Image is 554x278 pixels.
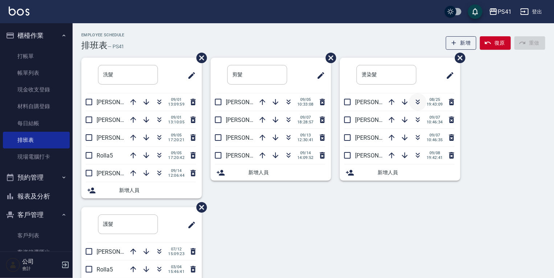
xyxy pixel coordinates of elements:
[168,155,184,160] span: 17:20:42
[168,115,184,120] span: 09/01
[427,151,443,155] span: 09/08
[297,133,314,138] span: 09/13
[427,115,443,120] span: 09/07
[3,168,70,187] button: 預約管理
[3,48,70,65] a: 打帳單
[97,248,143,255] span: [PERSON_NAME]9
[427,133,443,138] span: 09/07
[81,182,202,199] div: 新增人員
[297,151,314,155] span: 09/14
[427,120,443,124] span: 10:46:34
[3,227,70,244] a: 客戶列表
[320,47,337,69] span: 刪除班表
[427,102,443,107] span: 19:43:09
[226,152,273,159] span: [PERSON_NAME]1
[226,134,273,141] span: [PERSON_NAME]2
[98,65,158,85] input: 排版標題
[355,99,402,106] span: [PERSON_NAME]1
[97,116,143,123] span: [PERSON_NAME]9
[340,164,460,181] div: 新增人員
[168,252,184,256] span: 15:09:23
[168,151,184,155] span: 09/05
[211,164,331,181] div: 新增人員
[191,47,208,69] span: 刪除班表
[446,36,477,50] button: 新增
[297,155,314,160] span: 14:09:52
[3,205,70,224] button: 客戶管理
[168,247,184,252] span: 07/12
[517,5,545,19] button: 登出
[427,138,443,142] span: 10:46:35
[98,214,158,234] input: 排版標題
[441,67,455,84] span: 修改班表的標題
[355,116,402,123] span: [PERSON_NAME]2
[22,265,59,272] p: 會計
[312,67,325,84] span: 修改班表的標題
[3,98,70,115] a: 材料自購登錄
[97,266,113,273] span: Rolla5
[168,269,184,274] span: 15:46:41
[3,132,70,148] a: 排班表
[449,47,467,69] span: 刪除班表
[6,258,20,272] img: Person
[3,244,70,261] a: 客資篩選匯出
[3,148,70,165] a: 現場電腦打卡
[378,169,455,176] span: 新增人員
[3,115,70,132] a: 每日結帳
[226,99,276,106] span: [PERSON_NAME]15
[355,134,405,141] span: [PERSON_NAME]15
[168,97,184,102] span: 09/01
[355,152,402,159] span: [PERSON_NAME]9
[168,173,184,178] span: 12:06:44
[297,97,314,102] span: 09/05
[248,169,325,176] span: 新增人員
[486,4,514,19] button: PS41
[97,134,143,141] span: [PERSON_NAME]1
[3,65,70,81] a: 帳單列表
[427,155,443,160] span: 19:42:41
[168,168,184,173] span: 09/14
[468,4,482,19] button: save
[297,138,314,142] span: 12:30:41
[119,187,196,194] span: 新增人員
[168,265,184,269] span: 03/04
[3,26,70,45] button: 櫃檯作業
[297,115,314,120] span: 09/07
[97,152,113,159] span: Rolla5
[81,33,125,37] h2: Employee Schedule
[183,67,196,84] span: 修改班表的標題
[168,133,184,138] span: 09/05
[168,102,184,107] span: 13:09:59
[168,138,184,142] span: 17:20:21
[3,187,70,206] button: 報表及分析
[498,7,512,16] div: PS41
[226,116,273,123] span: [PERSON_NAME]9
[97,99,147,106] span: [PERSON_NAME]15
[3,81,70,98] a: 現金收支登錄
[22,258,59,265] h5: 公司
[191,197,208,218] span: 刪除班表
[297,102,314,107] span: 10:33:08
[168,120,184,124] span: 13:10:05
[183,216,196,234] span: 修改班表的標題
[81,40,107,50] h3: 排班表
[9,7,29,16] img: Logo
[480,36,511,50] button: 復原
[297,120,314,124] span: 18:28:57
[97,170,143,177] span: [PERSON_NAME]2
[227,65,287,85] input: 排版標題
[107,43,125,50] h6: — PS41
[357,65,416,85] input: 排版標題
[427,97,443,102] span: 08/25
